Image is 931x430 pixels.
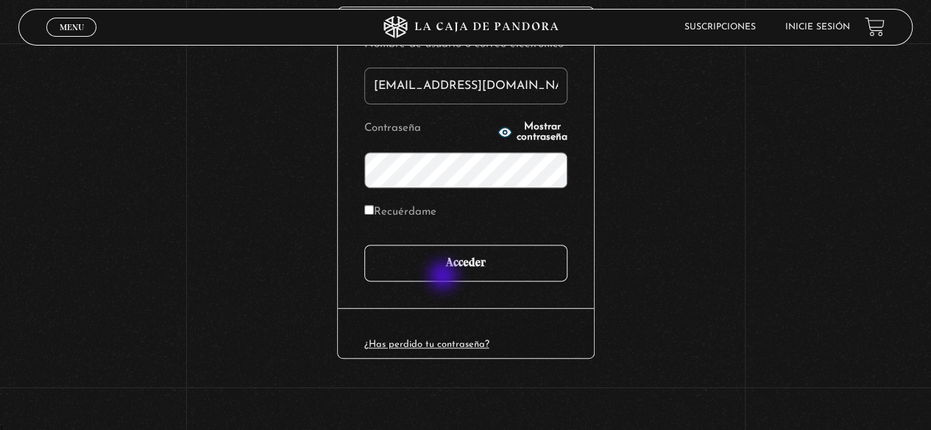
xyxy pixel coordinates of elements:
label: Recuérdame [364,201,436,224]
a: Suscripciones [684,23,756,32]
span: Cerrar [54,35,89,45]
span: Mostrar contraseña [517,122,567,143]
button: Mostrar contraseña [498,122,567,143]
a: View your shopping cart [865,17,885,37]
input: Recuérdame [364,205,374,215]
span: Menu [60,23,84,32]
a: Inicie sesión [785,23,850,32]
a: ¿Has perdido tu contraseña? [364,340,489,349]
input: Acceder [364,245,567,282]
label: Contraseña [364,118,494,140]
